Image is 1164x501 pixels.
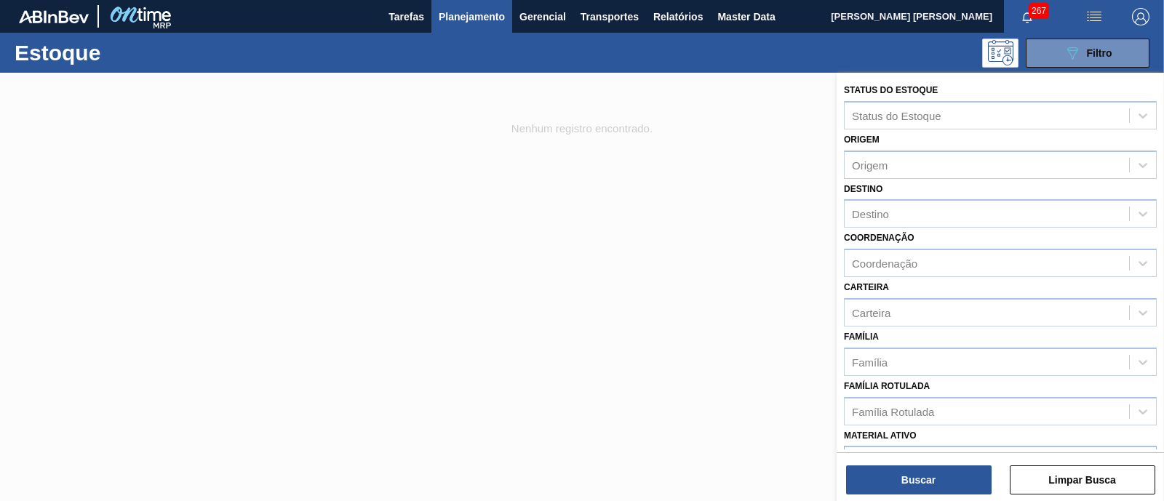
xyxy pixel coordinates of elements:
[844,233,914,243] label: Coordenação
[581,8,639,25] span: Transportes
[844,282,889,292] label: Carteira
[852,356,888,368] div: Família
[844,135,880,145] label: Origem
[1004,7,1051,27] button: Notificações
[844,430,917,441] label: Material ativo
[1026,39,1149,68] button: Filtro
[717,8,775,25] span: Master Data
[844,184,882,194] label: Destino
[19,10,89,23] img: TNhmsLtSVTkK8tSr43FrP2fwEKptu5GPRR3wAAAABJRU5ErkJggg==
[653,8,703,25] span: Relatórios
[852,405,934,417] div: Família Rotulada
[15,44,226,61] h1: Estoque
[844,85,938,95] label: Status do Estoque
[519,8,566,25] span: Gerencial
[844,332,879,342] label: Família
[852,306,890,318] div: Carteira
[852,208,889,220] div: Destino
[439,8,505,25] span: Planejamento
[844,381,930,391] label: Família Rotulada
[852,109,941,121] div: Status do Estoque
[852,257,917,270] div: Coordenação
[1029,3,1049,19] span: 267
[982,39,1018,68] div: Pogramando: nenhum usuário selecionado
[852,159,888,171] div: Origem
[1085,8,1103,25] img: userActions
[388,8,424,25] span: Tarefas
[1132,8,1149,25] img: Logout
[1087,47,1112,59] span: Filtro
